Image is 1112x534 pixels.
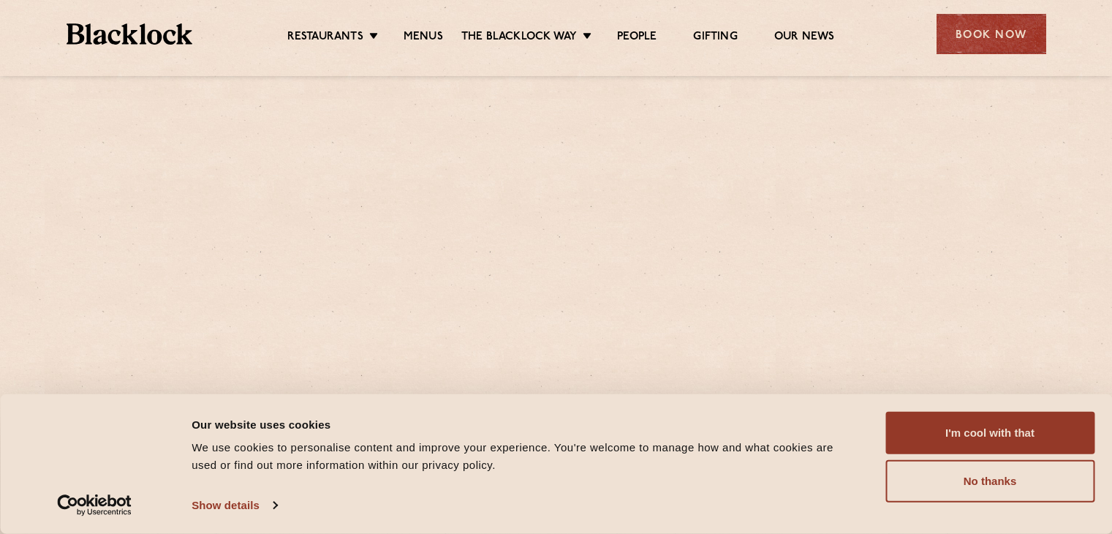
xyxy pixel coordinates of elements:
[192,494,276,516] a: Show details
[192,415,852,433] div: Our website uses cookies
[885,460,1094,503] button: No thanks
[617,30,657,46] a: People
[287,30,363,46] a: Restaurants
[774,30,835,46] a: Our News
[67,23,193,45] img: BL_Textured_Logo-footer-cropped.svg
[885,412,1094,454] button: I'm cool with that
[192,439,852,474] div: We use cookies to personalise content and improve your experience. You're welcome to manage how a...
[693,30,737,46] a: Gifting
[404,30,443,46] a: Menus
[31,494,159,516] a: Usercentrics Cookiebot - opens in a new window
[937,14,1046,54] div: Book Now
[461,30,577,46] a: The Blacklock Way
